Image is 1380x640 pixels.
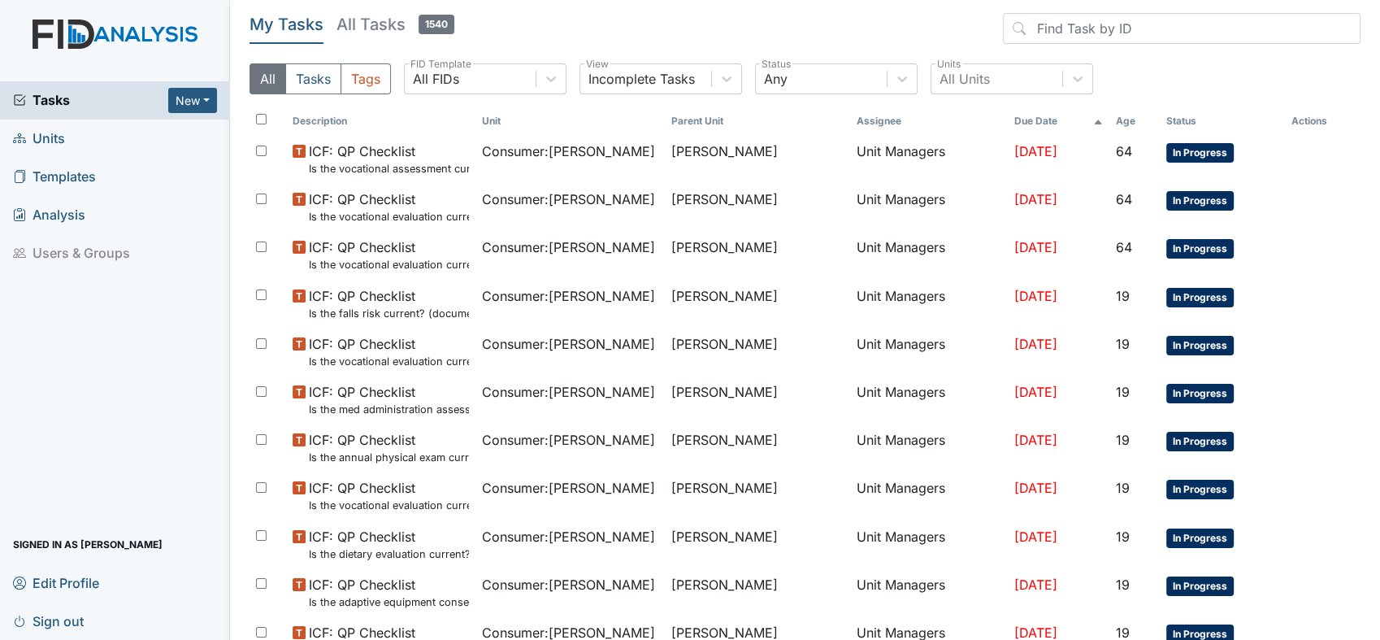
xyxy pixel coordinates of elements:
span: Units [13,126,65,151]
span: [DATE] [1013,336,1057,352]
th: Actions [1285,107,1360,135]
small: Is the dietary evaluation current? (document the date in the comment section) [309,546,469,562]
button: Tasks [285,63,341,94]
td: Unit Managers [850,135,1008,183]
span: In Progress [1166,191,1234,211]
span: [PERSON_NAME] [670,382,777,402]
span: 19 [1116,577,1130,593]
div: All FIDs [413,69,459,89]
small: Is the adaptive equipment consent current? (document the date in the comment section) [309,594,469,610]
span: Analysis [13,202,85,228]
span: [DATE] [1013,288,1057,304]
th: Toggle SortBy [1109,107,1160,135]
span: [PERSON_NAME] [670,141,777,161]
span: [PERSON_NAME] [670,430,777,450]
small: Is the med administration assessment current? (document the date in the comment section) [309,402,469,417]
span: 64 [1116,239,1132,255]
span: In Progress [1166,384,1234,403]
span: 19 [1116,432,1130,448]
span: In Progress [1166,480,1234,499]
td: Unit Managers [850,280,1008,328]
span: Consumer : [PERSON_NAME] [482,334,655,354]
span: In Progress [1166,336,1234,355]
span: [DATE] [1013,191,1057,207]
span: ICF: QP Checklist Is the vocational evaluation current? (document the date in the comment section) [309,334,469,369]
span: [PERSON_NAME] [670,286,777,306]
th: Toggle SortBy [475,107,665,135]
span: ICF: QP Checklist Is the falls risk current? (document the date in the comment section) [309,286,469,321]
button: Tags [341,63,391,94]
h5: My Tasks [250,13,323,36]
span: Consumer : [PERSON_NAME] [482,575,655,594]
span: ICF: QP Checklist Is the dietary evaluation current? (document the date in the comment section) [309,527,469,562]
span: ICF: QP Checklist Is the vocational evaluation current? (document the date in the comment section) [309,478,469,513]
small: Is the annual physical exam current? (document the date in the comment section) [309,450,469,465]
button: All [250,63,286,94]
small: Is the vocational evaluation current? (document the date in the comment section) [309,354,469,369]
th: Toggle SortBy [664,107,849,135]
span: [PERSON_NAME] [670,575,777,594]
a: Tasks [13,90,168,110]
span: [DATE] [1013,239,1057,255]
span: ICF: QP Checklist Is the vocational evaluation current? (document the date in the comment section) [309,189,469,224]
span: Consumer : [PERSON_NAME] [482,527,655,546]
div: All Units [940,69,990,89]
span: Consumer : [PERSON_NAME] [482,286,655,306]
span: Consumer : [PERSON_NAME] [482,237,655,257]
span: [DATE] [1013,432,1057,448]
span: In Progress [1166,529,1234,548]
span: [PERSON_NAME] [670,527,777,546]
span: [DATE] [1013,577,1057,593]
td: Unit Managers [850,568,1008,616]
span: In Progress [1166,143,1234,163]
span: Consumer : [PERSON_NAME] [482,382,655,402]
span: Consumer : [PERSON_NAME] [482,189,655,209]
span: Consumer : [PERSON_NAME] [482,430,655,450]
td: Unit Managers [850,183,1008,231]
h5: All Tasks [336,13,454,36]
span: 64 [1116,143,1132,159]
th: Toggle SortBy [1007,107,1109,135]
small: Is the falls risk current? (document the date in the comment section) [309,306,469,321]
td: Unit Managers [850,376,1008,424]
span: In Progress [1166,432,1234,451]
div: Type filter [250,63,391,94]
div: Incomplete Tasks [588,69,695,89]
span: [PERSON_NAME] [670,237,777,257]
span: Templates [13,164,96,189]
span: 1540 [419,15,454,34]
small: Is the vocational evaluation current? (document the date in the comment section) [309,498,469,513]
span: [DATE] [1013,384,1057,400]
span: ICF: QP Checklist Is the vocational evaluation current? (document the date in the comment section) [309,237,469,272]
td: Unit Managers [850,231,1008,279]
span: 19 [1116,336,1130,352]
td: Unit Managers [850,424,1008,472]
th: Toggle SortBy [286,107,475,135]
span: Edit Profile [13,570,99,595]
span: 19 [1116,480,1130,496]
span: [DATE] [1013,143,1057,159]
span: ICF: QP Checklist Is the med administration assessment current? (document the date in the comment... [309,382,469,417]
span: Consumer : [PERSON_NAME] [482,478,655,498]
span: In Progress [1166,288,1234,307]
td: Unit Managers [850,328,1008,376]
td: Unit Managers [850,472,1008,520]
span: [DATE] [1013,480,1057,496]
span: In Progress [1166,577,1234,596]
small: Is the vocational assessment current? (document the date in the comment section) [309,161,469,176]
td: Unit Managers [850,520,1008,568]
span: Signed in as [PERSON_NAME] [13,532,163,557]
small: Is the vocational evaluation current? (document the date in the comment section) [309,257,469,272]
th: Toggle SortBy [1160,107,1285,135]
span: ICF: QP Checklist Is the annual physical exam current? (document the date in the comment section) [309,430,469,465]
span: [PERSON_NAME] [670,334,777,354]
span: Consumer : [PERSON_NAME] [482,141,655,161]
span: 19 [1116,384,1130,400]
span: 19 [1116,288,1130,304]
span: Sign out [13,608,84,633]
span: 64 [1116,191,1132,207]
span: ICF: QP Checklist Is the adaptive equipment consent current? (document the date in the comment se... [309,575,469,610]
button: New [168,88,217,113]
th: Assignee [850,107,1008,135]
